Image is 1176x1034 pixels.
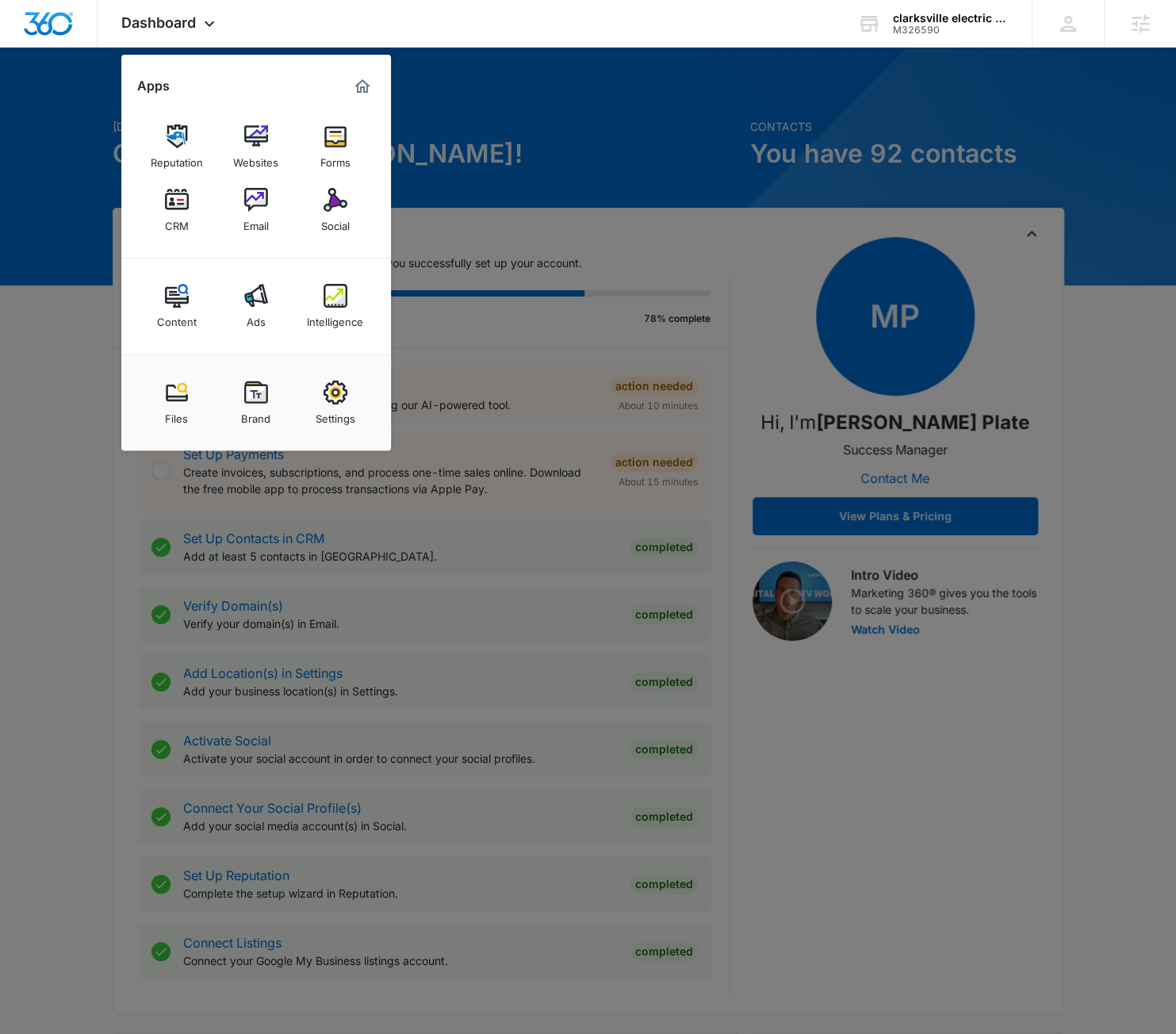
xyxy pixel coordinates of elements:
div: Settings [316,404,355,425]
div: Forms [320,148,351,169]
a: CRM [147,180,207,240]
a: Marketing 360® Dashboard [350,74,375,99]
div: Reputation [151,148,203,169]
a: Ads [226,276,286,336]
a: Email [226,180,286,240]
div: account name [893,12,1009,25]
a: Content [147,276,207,336]
a: Reputation [147,117,207,177]
a: Forms [305,117,366,177]
div: Files [165,404,188,425]
div: Social [321,212,350,232]
div: Ads [247,308,266,328]
div: Email [243,212,269,232]
div: Content [157,308,197,328]
a: Social [305,180,366,240]
div: Websites [233,148,278,169]
a: Intelligence [305,276,366,336]
a: Brand [226,373,286,433]
h2: Apps [137,79,170,94]
a: Websites [226,117,286,177]
a: Files [147,373,207,433]
a: Settings [305,373,366,433]
div: Brand [241,404,270,425]
div: CRM [165,212,189,232]
div: Intelligence [307,308,363,328]
span: Dashboard [121,14,196,31]
div: account id [893,25,1009,36]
